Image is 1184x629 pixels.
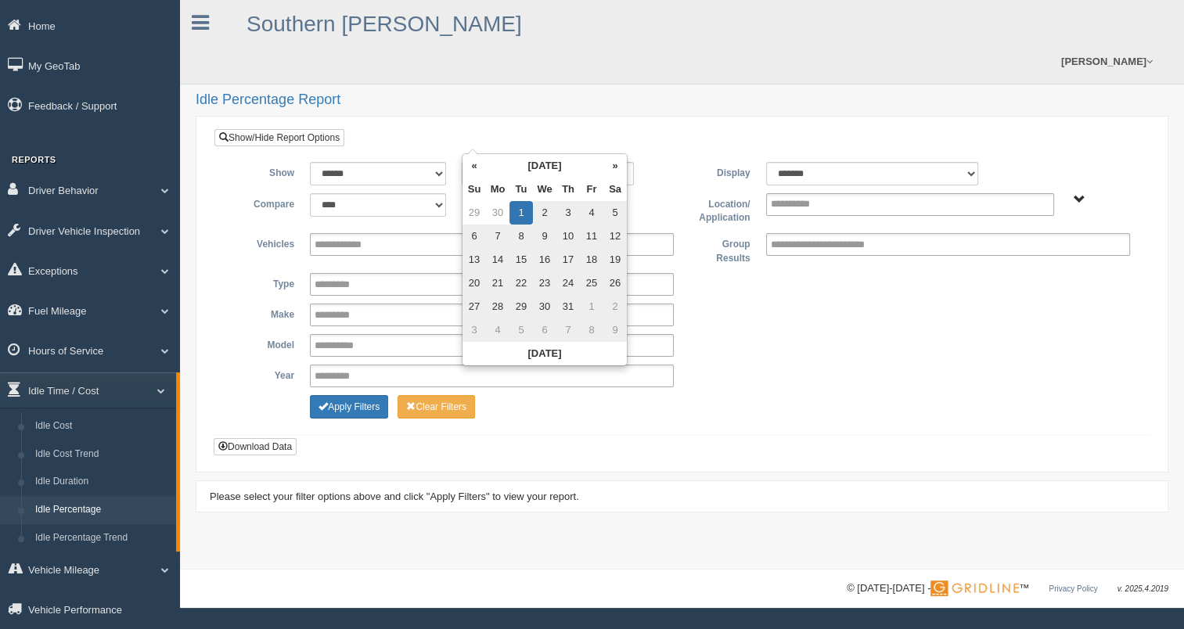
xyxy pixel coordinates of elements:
td: 4 [580,201,603,225]
th: Fr [580,178,603,201]
label: Compare [226,193,302,212]
a: [PERSON_NAME] [1053,39,1161,84]
td: 6 [533,318,556,342]
td: 8 [580,318,603,342]
th: [DATE] [462,342,627,365]
td: 18 [580,248,603,271]
td: 2 [533,201,556,225]
td: 2 [603,295,627,318]
td: 31 [556,295,580,318]
td: 3 [556,201,580,225]
a: Idle Duration [28,468,176,496]
td: 30 [486,201,509,225]
td: 9 [533,225,556,248]
label: Show [226,162,302,181]
td: 15 [509,248,533,271]
td: 7 [556,318,580,342]
div: © [DATE]-[DATE] - ™ [847,580,1168,597]
td: 11 [580,225,603,248]
td: 16 [533,248,556,271]
td: 17 [556,248,580,271]
label: Display [682,162,758,181]
td: 24 [556,271,580,295]
td: 4 [486,318,509,342]
th: Tu [509,178,533,201]
td: 19 [603,248,627,271]
th: Mo [486,178,509,201]
th: Th [556,178,580,201]
a: Idle Percentage [28,496,176,524]
a: Show/Hide Report Options [214,129,344,146]
td: 3 [462,318,486,342]
label: Make [226,304,302,322]
button: Change Filter Options [398,395,475,419]
td: 25 [580,271,603,295]
td: 21 [486,271,509,295]
td: 14 [486,248,509,271]
td: 20 [462,271,486,295]
td: 1 [580,295,603,318]
td: 13 [462,248,486,271]
th: Sa [603,178,627,201]
span: v. 2025.4.2019 [1117,584,1168,593]
a: Privacy Policy [1049,584,1097,593]
label: Vehicles [226,233,302,252]
img: Gridline [930,580,1019,596]
td: 7 [486,225,509,248]
td: 10 [556,225,580,248]
label: Group Results [682,233,758,265]
label: Type [226,273,302,292]
th: Su [462,178,486,201]
td: 12 [603,225,627,248]
a: Idle Cost Trend [28,440,176,469]
td: 1 [509,201,533,225]
a: Idle Percentage Trend [28,524,176,552]
td: 29 [462,201,486,225]
td: 27 [462,295,486,318]
td: 9 [603,318,627,342]
label: Location/ Application [682,193,758,225]
label: Model [226,334,302,353]
td: 8 [509,225,533,248]
td: 6 [462,225,486,248]
td: 26 [603,271,627,295]
td: 28 [486,295,509,318]
span: Please select your filter options above and click "Apply Filters" to view your report. [210,491,579,502]
td: 30 [533,295,556,318]
label: Year [226,365,302,383]
th: » [603,154,627,178]
a: Southern [PERSON_NAME] [247,12,522,36]
button: Download Data [214,438,297,455]
td: 5 [509,318,533,342]
td: 29 [509,295,533,318]
td: 22 [509,271,533,295]
th: [DATE] [486,154,603,178]
th: We [533,178,556,201]
td: 23 [533,271,556,295]
a: Idle Cost [28,412,176,440]
button: Change Filter Options [310,395,388,419]
td: 5 [603,201,627,225]
th: « [462,154,486,178]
